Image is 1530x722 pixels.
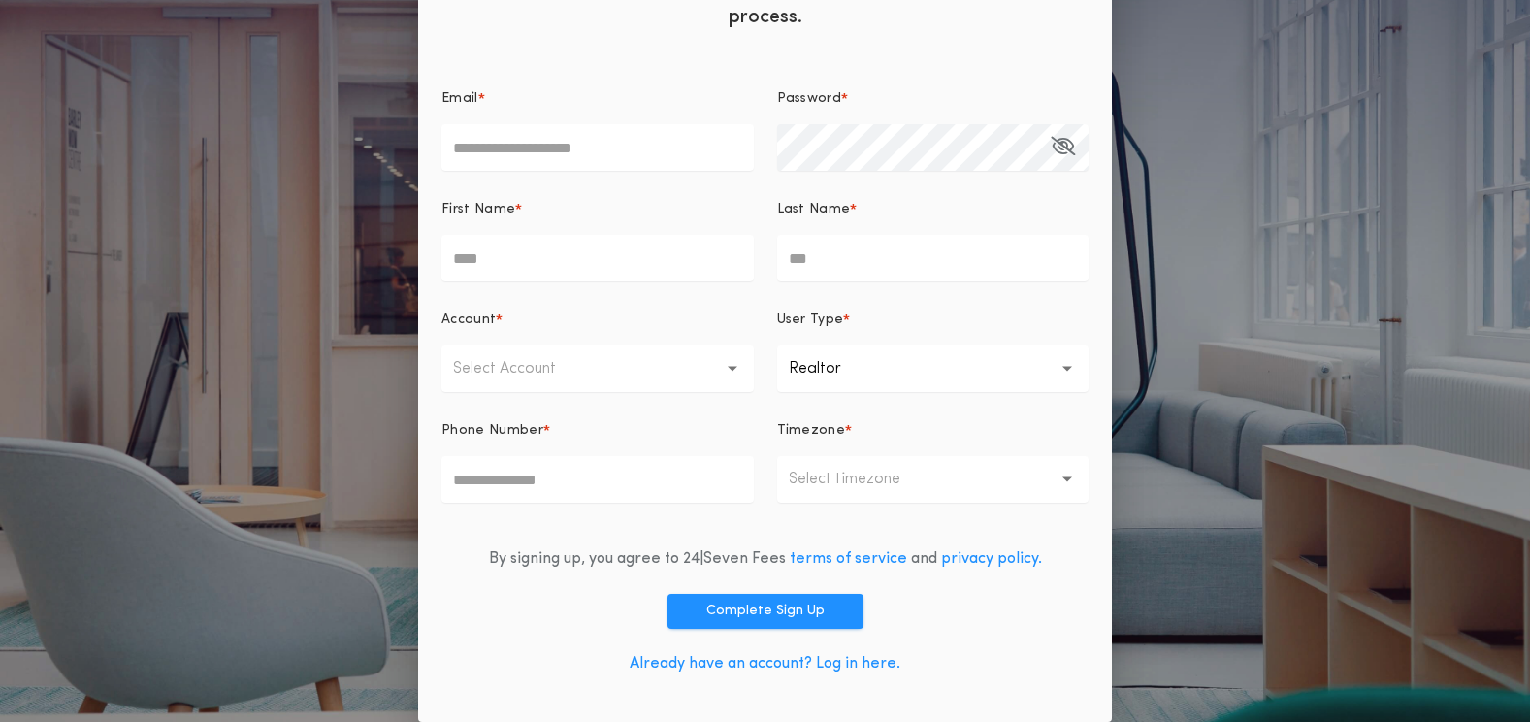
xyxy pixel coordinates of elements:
[789,357,872,380] p: Realtor
[441,200,515,219] p: First Name
[441,421,543,441] p: Phone Number
[777,235,1090,281] input: Last Name*Open Keeper Popup
[441,89,478,109] p: Email
[441,124,754,171] input: Email*Open Keeper Popup
[441,235,754,281] input: First Name*Open Keeper Popup
[777,456,1090,503] button: Select timezone
[941,551,1042,567] a: privacy policy.
[777,200,851,219] p: Last Name
[789,468,931,491] p: Select timezone
[441,311,496,330] p: Account
[777,421,846,441] p: Timezone
[777,89,842,109] p: Password
[777,124,1090,171] input: Password*Open Keeper Popup
[777,345,1090,392] button: Realtor
[777,311,844,330] p: User Type
[441,456,754,503] input: Phone Number*Open Keeper Popup
[630,656,900,672] a: Already have an account? Log in here.
[790,551,907,567] a: terms of service
[489,547,1042,571] div: By signing up, you agree to 24|Seven Fees and
[453,357,587,380] p: Select Account
[719,136,742,159] keeper-lock: Open Keeper Popup
[441,345,754,392] button: Select Account
[1051,124,1075,171] button: Password*Open Keeper Popup
[667,594,863,629] button: Complete Sign Up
